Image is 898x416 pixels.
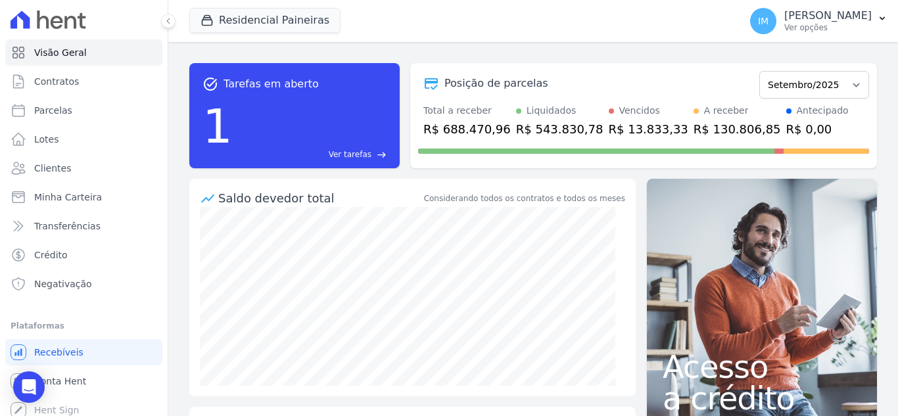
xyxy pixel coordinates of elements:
div: Posição de parcelas [444,76,548,91]
div: R$ 0,00 [786,120,849,138]
div: Total a receber [423,104,511,118]
p: Ver opções [784,22,872,33]
div: A receber [704,104,749,118]
button: IM [PERSON_NAME] Ver opções [740,3,898,39]
span: Visão Geral [34,46,87,59]
div: Open Intercom Messenger [13,371,45,403]
span: Recebíveis [34,346,83,359]
div: Vencidos [619,104,660,118]
span: Ver tarefas [329,149,371,160]
a: Parcelas [5,97,162,124]
span: Lotes [34,133,59,146]
span: east [377,150,387,160]
div: Plataformas [11,318,157,334]
span: Acesso [663,351,861,382]
div: R$ 688.470,96 [423,120,511,138]
span: Negativação [34,277,92,290]
p: [PERSON_NAME] [784,9,872,22]
span: Parcelas [34,104,72,117]
div: 1 [202,92,233,160]
div: R$ 543.830,78 [516,120,603,138]
a: Contratos [5,68,162,95]
span: Clientes [34,162,71,175]
div: Considerando todos os contratos e todos os meses [424,193,625,204]
div: R$ 13.833,33 [609,120,688,138]
span: Minha Carteira [34,191,102,204]
a: Ver tarefas east [238,149,387,160]
div: R$ 130.806,85 [694,120,781,138]
span: IM [758,16,768,26]
a: Clientes [5,155,162,181]
span: Transferências [34,220,101,233]
span: Crédito [34,248,68,262]
a: Lotes [5,126,162,152]
a: Recebíveis [5,339,162,365]
a: Minha Carteira [5,184,162,210]
a: Conta Hent [5,368,162,394]
span: Conta Hent [34,375,86,388]
a: Negativação [5,271,162,297]
button: Residencial Paineiras [189,8,341,33]
div: Antecipado [797,104,849,118]
span: Tarefas em aberto [224,76,319,92]
div: Saldo devedor total [218,189,421,207]
span: task_alt [202,76,218,92]
span: Contratos [34,75,79,88]
a: Crédito [5,242,162,268]
span: a crédito [663,382,861,414]
a: Transferências [5,213,162,239]
div: Liquidados [527,104,577,118]
a: Visão Geral [5,39,162,66]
